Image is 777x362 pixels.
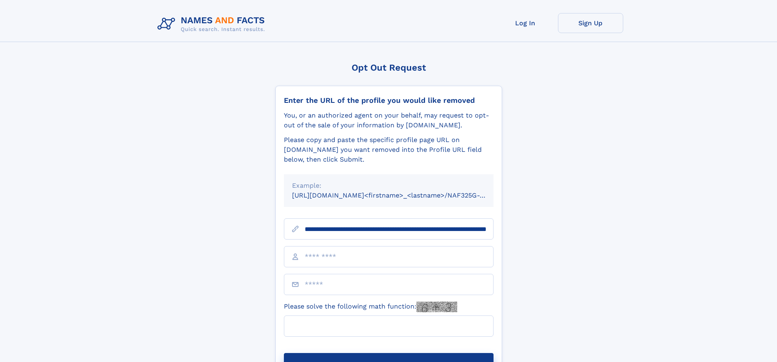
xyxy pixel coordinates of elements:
[558,13,623,33] a: Sign Up
[493,13,558,33] a: Log In
[292,181,485,191] div: Example:
[284,135,494,164] div: Please copy and paste the specific profile page URL on [DOMAIN_NAME] you want removed into the Pr...
[284,96,494,105] div: Enter the URL of the profile you would like removed
[284,111,494,130] div: You, or an authorized agent on your behalf, may request to opt-out of the sale of your informatio...
[154,13,272,35] img: Logo Names and Facts
[275,62,502,73] div: Opt Out Request
[292,191,509,199] small: [URL][DOMAIN_NAME]<firstname>_<lastname>/NAF325G-xxxxxxxx
[284,302,457,312] label: Please solve the following math function:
